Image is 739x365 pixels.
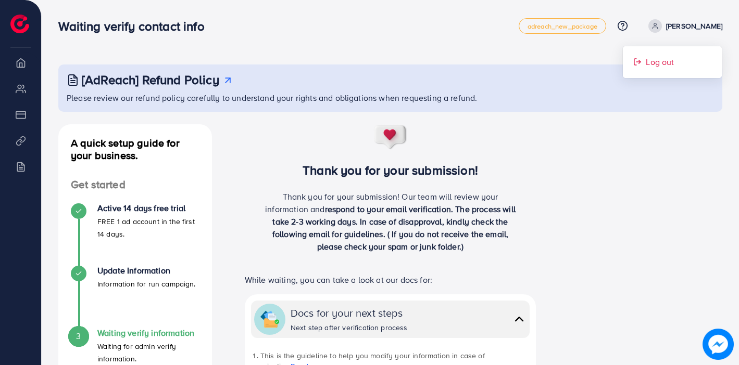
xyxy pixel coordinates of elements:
[58,203,212,266] li: Active 14 days free trial
[58,178,212,191] h4: Get started
[291,322,408,333] div: Next step after verification process
[644,19,722,33] a: [PERSON_NAME]
[97,266,196,276] h4: Update Information
[10,15,29,33] img: logo
[97,278,196,290] p: Information for run campaign.
[261,190,520,253] p: Thank you for your submission! Our team will review your information and
[291,305,408,320] div: Docs for your next steps
[58,19,212,34] h3: Waiting verify contact info
[82,72,219,87] h3: [AdReach] Refund Policy
[646,56,674,68] span: Log out
[373,124,408,150] img: success
[229,163,553,178] h3: Thank you for your submission!
[58,137,212,162] h4: A quick setup guide for your business.
[97,328,199,338] h4: Waiting verify information
[260,310,279,329] img: collapse
[519,18,606,34] a: adreach_new_package
[245,273,536,286] p: While waiting, you can take a look at our docs for:
[622,46,722,79] ul: [PERSON_NAME]
[97,203,199,213] h4: Active 14 days free trial
[272,203,516,252] span: respond to your email verification. The process will take 2-3 working days. In case of disapprova...
[97,340,199,365] p: Waiting for admin verify information.
[528,23,597,30] span: adreach_new_package
[76,330,81,342] span: 3
[666,20,722,32] p: [PERSON_NAME]
[704,330,733,359] img: image
[58,266,212,328] li: Update Information
[512,311,527,327] img: collapse
[67,92,716,104] p: Please review our refund policy carefully to understand your rights and obligations when requesti...
[97,215,199,240] p: FREE 1 ad account in the first 14 days.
